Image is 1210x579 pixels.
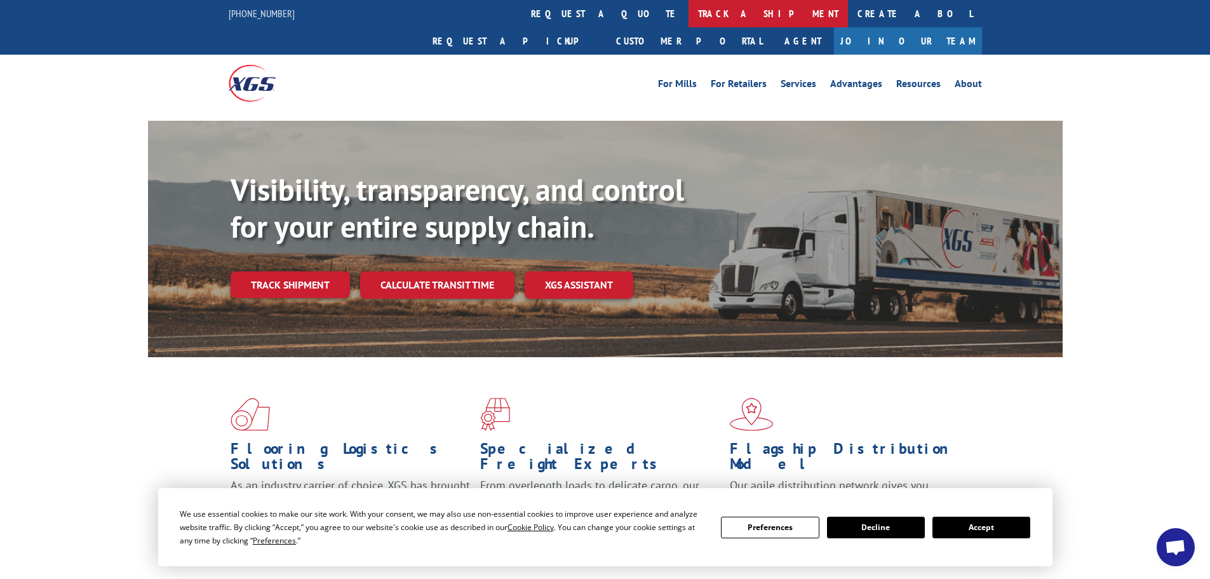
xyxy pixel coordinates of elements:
[360,271,514,299] a: Calculate transit time
[508,522,554,533] span: Cookie Policy
[607,27,772,55] a: Customer Portal
[480,441,720,478] h1: Specialized Freight Experts
[658,79,697,93] a: For Mills
[827,517,925,538] button: Decline
[231,478,470,523] span: As an industry carrier of choice, XGS has brought innovation and dedication to flooring logistics...
[834,27,982,55] a: Join Our Team
[711,79,767,93] a: For Retailers
[253,535,296,546] span: Preferences
[896,79,941,93] a: Resources
[721,517,819,538] button: Preferences
[730,441,970,478] h1: Flagship Distribution Model
[231,398,270,431] img: xgs-icon-total-supply-chain-intelligence-red
[1157,528,1195,566] div: Open chat
[830,79,882,93] a: Advantages
[480,398,510,431] img: xgs-icon-focused-on-flooring-red
[158,488,1052,566] div: Cookie Consent Prompt
[730,478,964,508] span: Our agile distribution network gives you nationwide inventory management on demand.
[525,271,633,299] a: XGS ASSISTANT
[730,398,774,431] img: xgs-icon-flagship-distribution-model-red
[231,441,471,478] h1: Flooring Logistics Solutions
[772,27,834,55] a: Agent
[423,27,607,55] a: Request a pickup
[932,517,1030,538] button: Accept
[180,507,706,547] div: We use essential cookies to make our site work. With your consent, we may also use non-essential ...
[781,79,816,93] a: Services
[231,271,350,298] a: Track shipment
[955,79,982,93] a: About
[231,170,684,246] b: Visibility, transparency, and control for your entire supply chain.
[480,478,720,535] p: From overlength loads to delicate cargo, our experienced staff knows the best way to move your fr...
[229,7,295,20] a: [PHONE_NUMBER]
